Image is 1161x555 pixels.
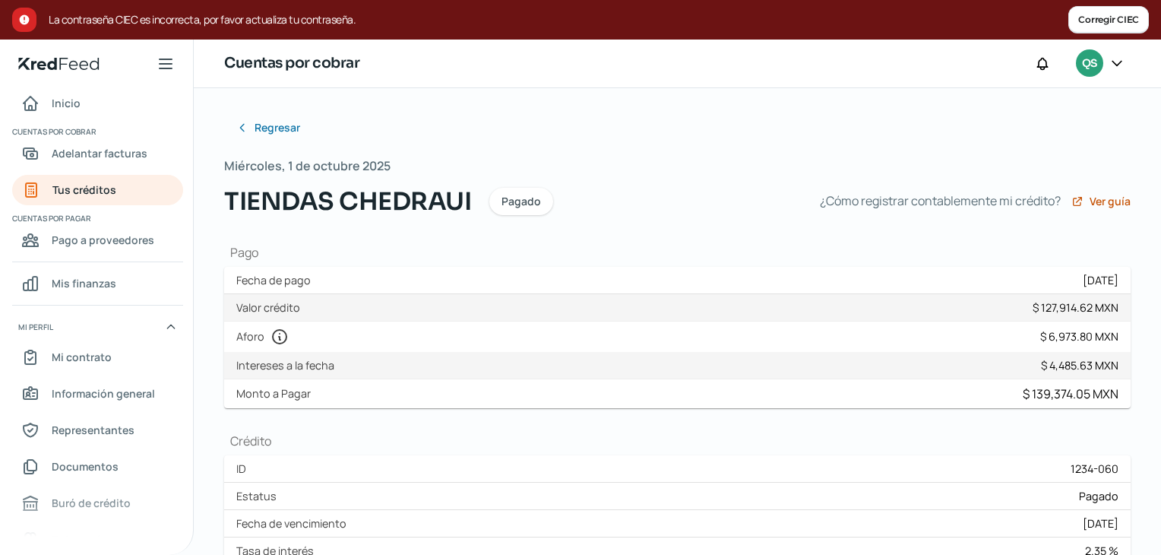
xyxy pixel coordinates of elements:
span: Adelantar facturas [52,144,147,163]
div: $ 4,485.63 MXN [1041,358,1118,373]
span: Cuentas por cobrar [12,125,181,138]
div: [DATE] [1083,273,1118,287]
label: Monto a Pagar [236,386,317,401]
span: Pago a proveedores [52,230,154,249]
div: [DATE] [1083,516,1118,531]
a: Mi contrato [12,342,183,373]
span: ¿Cómo registrar contablemente mi crédito? [820,190,1061,212]
a: Representantes [12,415,183,446]
a: Buró de crédito [12,488,183,519]
span: Cuentas por pagar [12,211,181,225]
div: 1234-060 [1071,461,1118,476]
span: Tus créditos [52,180,116,199]
a: Inicio [12,88,183,119]
a: Referencias [12,525,183,555]
span: QS [1082,55,1096,73]
label: ID [236,461,252,476]
a: Tus créditos [12,175,183,205]
span: La contraseña CIEC es incorrecta, por favor actualiza tu contraseña. [49,11,1068,29]
div: $ 6,973.80 MXN [1040,329,1118,344]
span: Miércoles, 1 de octubre 2025 [224,155,391,177]
span: Mi contrato [52,347,112,366]
span: Inicio [52,94,81,113]
a: Pago a proveedores [12,225,183,255]
span: Referencias [52,530,112,549]
h1: Crédito [224,433,1131,449]
a: Ver guía [1071,195,1131,208]
h1: Cuentas por cobrar [224,52,359,75]
div: $ 127,914.62 MXN [1033,300,1118,315]
div: $ 139,374.05 MXN [1023,385,1118,402]
a: Información general [12,379,183,409]
span: Ver guía [1090,196,1131,207]
span: Pagado [501,196,541,207]
span: Mi perfil [18,320,53,334]
label: Estatus [236,489,283,503]
span: Representantes [52,420,134,439]
span: Buró de crédito [52,493,131,512]
span: TIENDAS CHEDRAUI [224,183,471,220]
a: Adelantar facturas [12,138,183,169]
label: Valor crédito [236,300,306,315]
span: Documentos [52,457,119,476]
label: Aforo [236,328,295,346]
button: Corregir CIEC [1068,6,1149,33]
label: Fecha de vencimiento [236,516,353,531]
a: Mis finanzas [12,268,183,299]
label: Fecha de pago [236,273,317,287]
h1: Pago [224,244,1131,261]
span: Mis finanzas [52,274,116,293]
a: Documentos [12,452,183,482]
button: Regresar [224,113,312,143]
span: Información general [52,384,155,403]
label: Intereses a la fecha [236,358,340,373]
span: Pagado [1079,489,1118,503]
span: Regresar [255,122,300,133]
